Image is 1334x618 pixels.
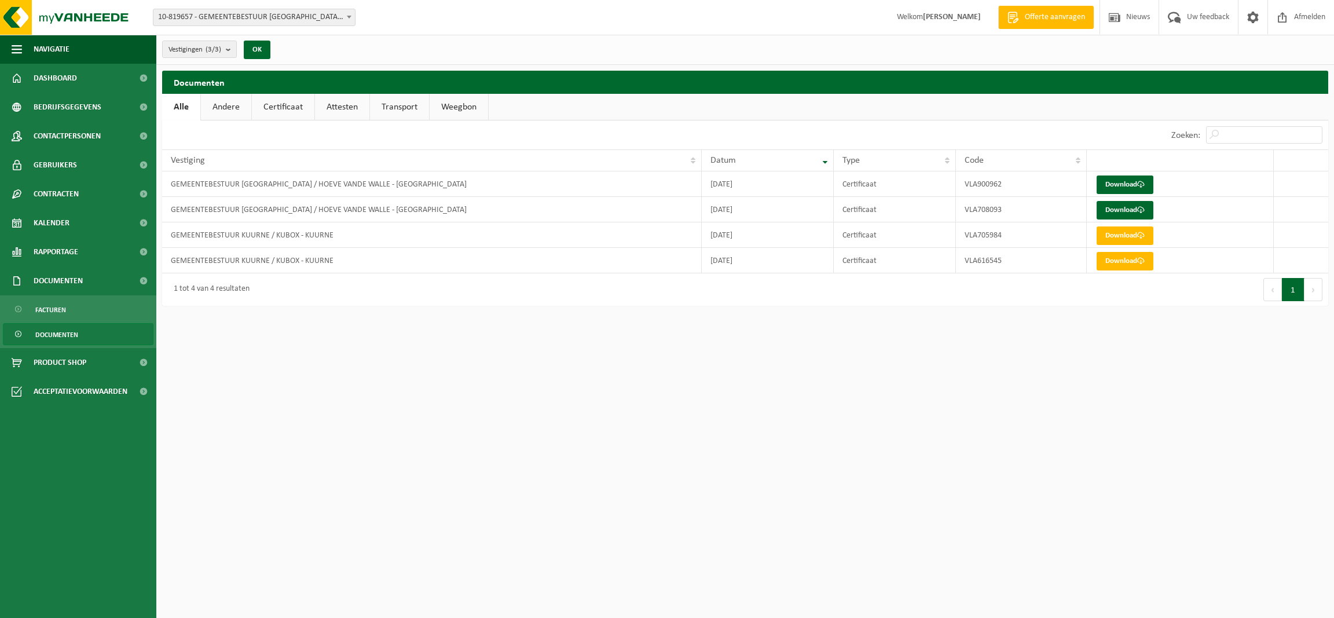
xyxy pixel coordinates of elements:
button: Vestigingen(3/3) [162,41,237,58]
strong: [PERSON_NAME] [923,13,981,21]
label: Zoeken: [1171,131,1200,140]
span: 10-819657 - GEMEENTEBESTUUR KUURNE - KUURNE [153,9,355,25]
a: Download [1097,201,1153,220]
span: Bedrijfsgegevens [34,93,101,122]
span: Navigatie [34,35,69,64]
span: Documenten [34,266,83,295]
a: Alle [162,94,200,120]
span: Product Shop [34,348,86,377]
td: GEMEENTEBESTUUR KUURNE / KUBOX - KUURNE [162,222,702,248]
div: 1 tot 4 van 4 resultaten [168,279,250,300]
td: [DATE] [702,171,834,197]
td: Certificaat [834,222,956,248]
td: [DATE] [702,248,834,273]
span: Contactpersonen [34,122,101,151]
td: GEMEENTEBESTUUR [GEOGRAPHIC_DATA] / HOEVE VANDE WALLE - [GEOGRAPHIC_DATA] [162,171,702,197]
span: Gebruikers [34,151,77,180]
span: Dashboard [34,64,77,93]
span: Rapportage [34,237,78,266]
span: Acceptatievoorwaarden [34,377,127,406]
td: Certificaat [834,197,956,222]
a: Attesten [315,94,369,120]
a: Download [1097,226,1153,245]
td: [DATE] [702,197,834,222]
span: Type [842,156,860,165]
td: VLA616545 [956,248,1087,273]
span: Vestigingen [168,41,221,58]
count: (3/3) [206,46,221,53]
button: Previous [1263,278,1282,301]
span: Documenten [35,324,78,346]
td: GEMEENTEBESTUUR KUURNE / KUBOX - KUURNE [162,248,702,273]
td: [DATE] [702,222,834,248]
span: Vestiging [171,156,205,165]
a: Weegbon [430,94,488,120]
a: Facturen [3,298,153,320]
span: Kalender [34,209,69,237]
td: Certificaat [834,171,956,197]
button: Next [1304,278,1322,301]
span: 10-819657 - GEMEENTEBESTUUR KUURNE - KUURNE [153,9,356,26]
a: Andere [201,94,251,120]
td: Certificaat [834,248,956,273]
a: Transport [370,94,429,120]
td: VLA705984 [956,222,1087,248]
a: Offerte aanvragen [998,6,1094,29]
span: Facturen [35,299,66,321]
a: Certificaat [252,94,314,120]
td: VLA708093 [956,197,1087,222]
a: Download [1097,252,1153,270]
button: 1 [1282,278,1304,301]
a: Documenten [3,323,153,345]
td: GEMEENTEBESTUUR [GEOGRAPHIC_DATA] / HOEVE VANDE WALLE - [GEOGRAPHIC_DATA] [162,197,702,222]
span: Contracten [34,180,79,209]
h2: Documenten [162,71,1328,93]
a: Download [1097,175,1153,194]
span: Datum [710,156,736,165]
span: Code [965,156,984,165]
button: OK [244,41,270,59]
td: VLA900962 [956,171,1087,197]
span: Offerte aanvragen [1022,12,1088,23]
